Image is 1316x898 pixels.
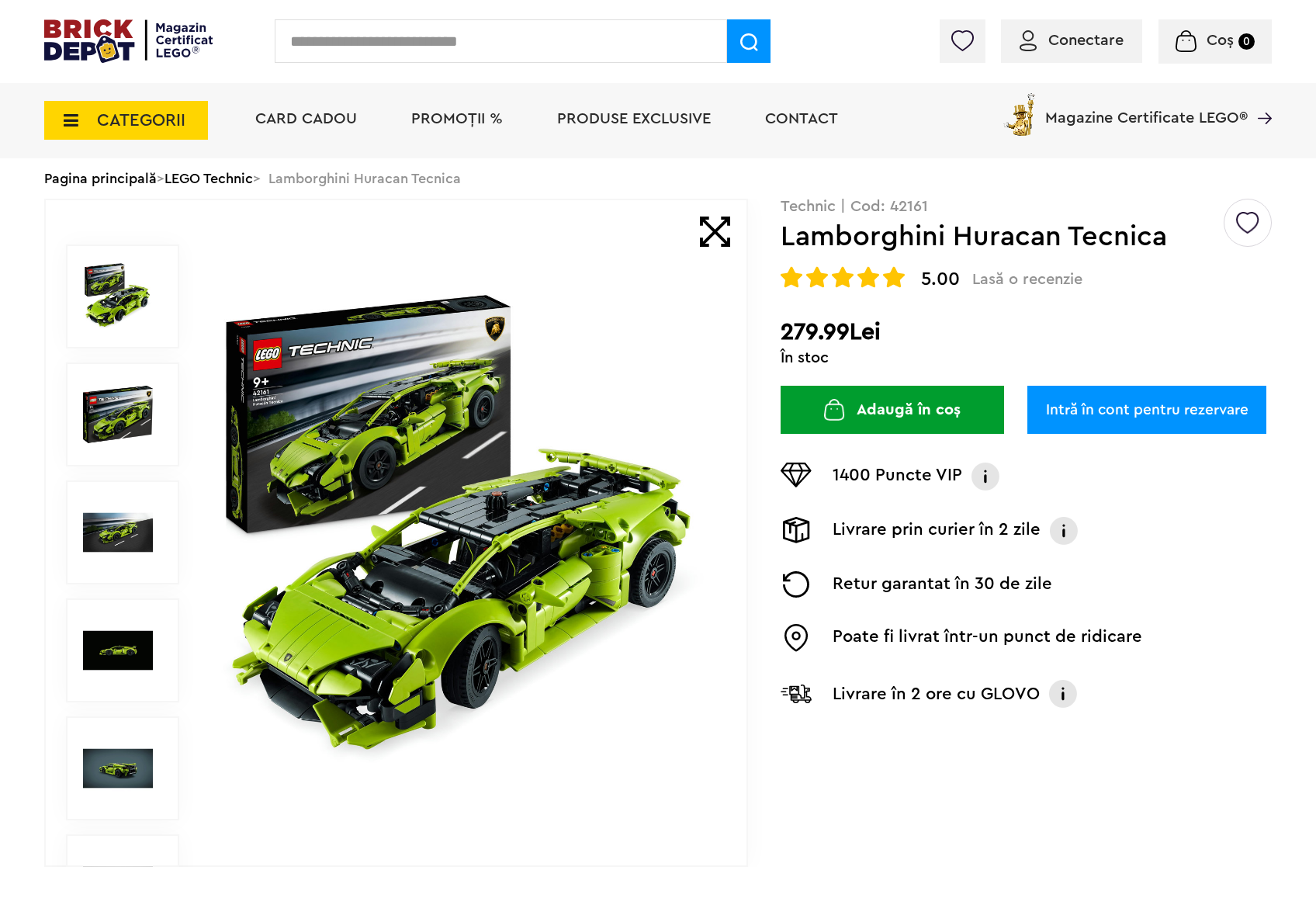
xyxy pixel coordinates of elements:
img: Returnare [781,571,812,598]
img: Puncte VIP [781,463,812,487]
img: Info livrare prin curier [1048,517,1079,545]
img: LEGO Technic Lamborghini Huracan Tecnica [83,733,153,803]
img: Seturi Lego Lamborghini Huracan Tecnica [83,615,153,685]
a: Magazine Certificate LEGO® [1248,90,1272,106]
img: Info livrare cu GLOVO [1048,678,1079,709]
a: LEGO Technic [164,172,253,185]
span: Lasă o recenzie [972,270,1082,289]
p: 1400 Puncte VIP [833,463,962,491]
a: Pagina principală [44,172,157,185]
span: Coș [1207,33,1234,48]
p: Livrare în 2 ore cu GLOVO [833,681,1040,706]
img: Livrare [781,517,812,543]
img: Evaluare cu stele [857,266,879,288]
img: Livrare Glovo [781,684,812,703]
img: Evaluare cu stele [806,266,828,288]
small: 0 [1238,33,1255,50]
p: Technic | Cod: 42161 [781,199,1272,214]
span: Conectare [1048,33,1124,48]
p: Livrare prin curier în 2 zile [833,517,1041,545]
img: Lamborghini Huracan Tecnica [83,262,153,331]
a: PROMOȚII % [411,111,503,127]
img: Easybox [781,624,812,652]
img: Evaluare cu stele [832,266,854,288]
a: Conectare [1020,33,1124,48]
a: Contact [765,111,838,127]
a: Produse exclusive [557,111,711,127]
h2: 279.99Lei [781,318,1272,346]
p: Poate fi livrat într-un punct de ridicare [833,624,1142,652]
h1: Lamborghini Huracan Tecnica [781,223,1221,251]
img: Lamborghini Huracan Tecnica [213,283,713,782]
span: Magazine Certificate LEGO® [1045,90,1248,126]
div: > > Lamborghini Huracan Tecnica [44,158,1272,199]
img: Evaluare cu stele [883,266,905,288]
img: Lamborghini Huracan Tecnica LEGO 42161 [83,498,153,567]
a: Intră în cont pentru rezervare [1027,386,1266,434]
div: În stoc [781,350,1272,366]
img: Evaluare cu stele [781,266,802,288]
span: CATEGORII [97,112,185,129]
a: Card Cadou [255,111,357,127]
button: Adaugă în coș [781,386,1004,434]
img: Lamborghini Huracan Tecnica [83,380,153,449]
p: Retur garantat în 30 de zile [833,571,1052,598]
span: 5.00 [921,270,960,289]
img: Info VIP [970,463,1001,491]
